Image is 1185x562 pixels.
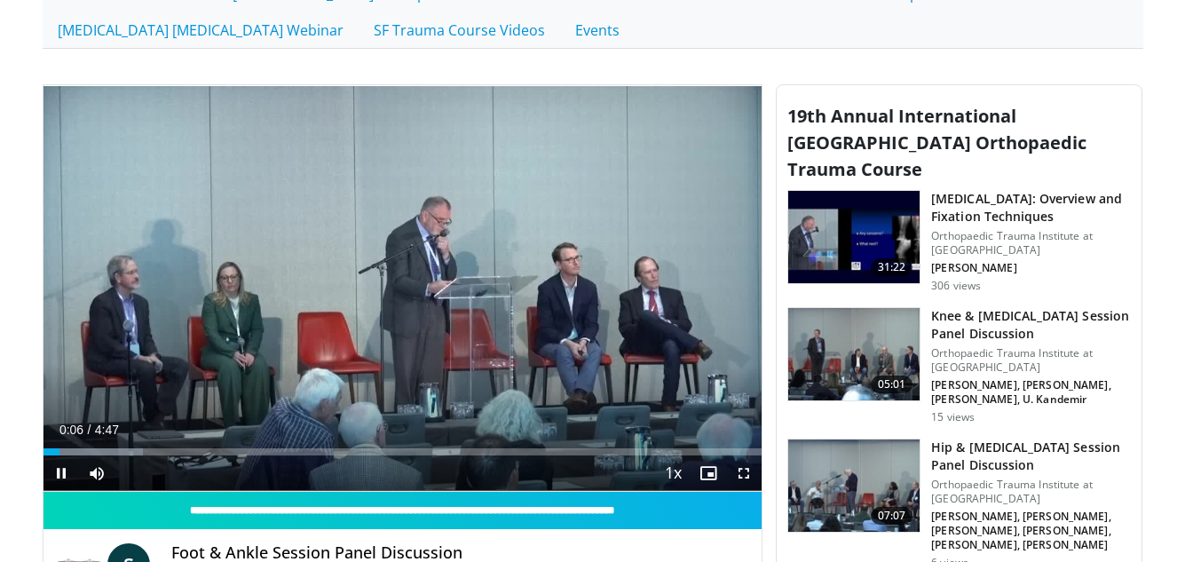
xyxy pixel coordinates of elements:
span: 19th Annual International [GEOGRAPHIC_DATA] Orthopaedic Trauma Course [787,104,1086,181]
button: Enable picture-in-picture mode [691,455,726,491]
a: 05:01 Knee & [MEDICAL_DATA] Session Panel Discussion Orthopaedic Trauma Institute at [GEOGRAPHIC_... [787,307,1131,424]
p: Orthopaedic Trauma Institute at [GEOGRAPHIC_DATA] [931,346,1131,375]
p: 15 views [931,410,975,424]
span: 07:07 [871,507,913,525]
p: [PERSON_NAME], [PERSON_NAME], [PERSON_NAME], [PERSON_NAME], [PERSON_NAME], [PERSON_NAME] [931,510,1131,552]
p: Orthopaedic Trauma Institute at [GEOGRAPHIC_DATA] [931,478,1131,506]
span: 31:22 [871,258,913,276]
img: 01057742-4826-4bf6-b541-4f73594c9fc0.150x105_q85_crop-smart_upscale.jpg [788,439,920,532]
button: Fullscreen [726,455,762,491]
span: 4:47 [95,423,119,437]
span: 05:01 [871,376,913,393]
h3: [MEDICAL_DATA]: Overview and Fixation Techniques [931,190,1131,226]
button: Playback Rate [655,455,691,491]
a: SF Trauma Course Videos [359,12,560,49]
span: 0:06 [59,423,83,437]
div: Progress Bar [43,448,762,455]
h3: Knee & [MEDICAL_DATA] Session Panel Discussion [931,307,1131,343]
img: 178cea4b-256c-46ea-aed7-9dcd62127eb4.150x105_q85_crop-smart_upscale.jpg [788,308,920,400]
video-js: Video Player [43,85,762,492]
span: / [88,423,91,437]
button: Mute [79,455,115,491]
a: [MEDICAL_DATA] [MEDICAL_DATA] Webinar [43,12,359,49]
a: Events [560,12,635,49]
img: b4b9988a-e8e2-4d62-91cf-f6bd1350fabd.150x105_q85_crop-smart_upscale.jpg [788,191,920,283]
p: Orthopaedic Trauma Institute at [GEOGRAPHIC_DATA] [931,229,1131,257]
p: [PERSON_NAME], [PERSON_NAME], [PERSON_NAME], U. Kandemir [931,378,1131,407]
a: 31:22 [MEDICAL_DATA]: Overview and Fixation Techniques Orthopaedic Trauma Institute at [GEOGRAPHI... [787,190,1131,293]
button: Pause [43,455,79,491]
p: 306 views [931,279,981,293]
p: [PERSON_NAME] [931,261,1131,275]
h3: Hip & [MEDICAL_DATA] Session Panel Discussion [931,439,1131,474]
